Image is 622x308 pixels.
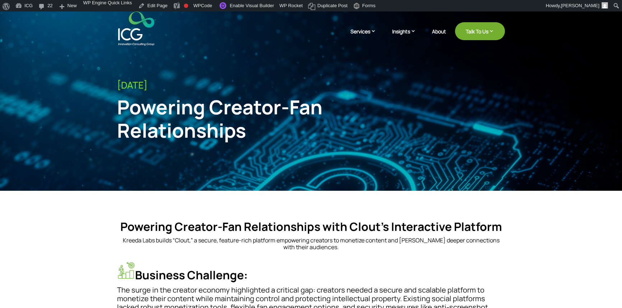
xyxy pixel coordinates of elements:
span: New [68,3,77,14]
img: ICG [118,11,154,46]
span: [PERSON_NAME] [561,3,599,8]
span: Duplicate Post [317,3,348,14]
div: [DATE] [117,80,505,91]
a: About [432,29,446,46]
h4: Business Challenge: [117,261,505,285]
span: 22 [47,3,52,14]
strong: Powering Creator-Fan Relationships with Clout’s Interactive Platform [120,219,502,234]
div: Powering Creator-Fan Relationships [117,95,416,142]
span: Forms [362,3,376,14]
p: Kreeda Labs builds “Clout,” a secure, feature-rich platform empowering creators to monetize conte... [117,237,505,251]
a: Insights [392,28,423,46]
a: Talk To Us [455,22,505,40]
a: Services [351,28,383,46]
div: Focus keyphrase not set [184,4,188,8]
